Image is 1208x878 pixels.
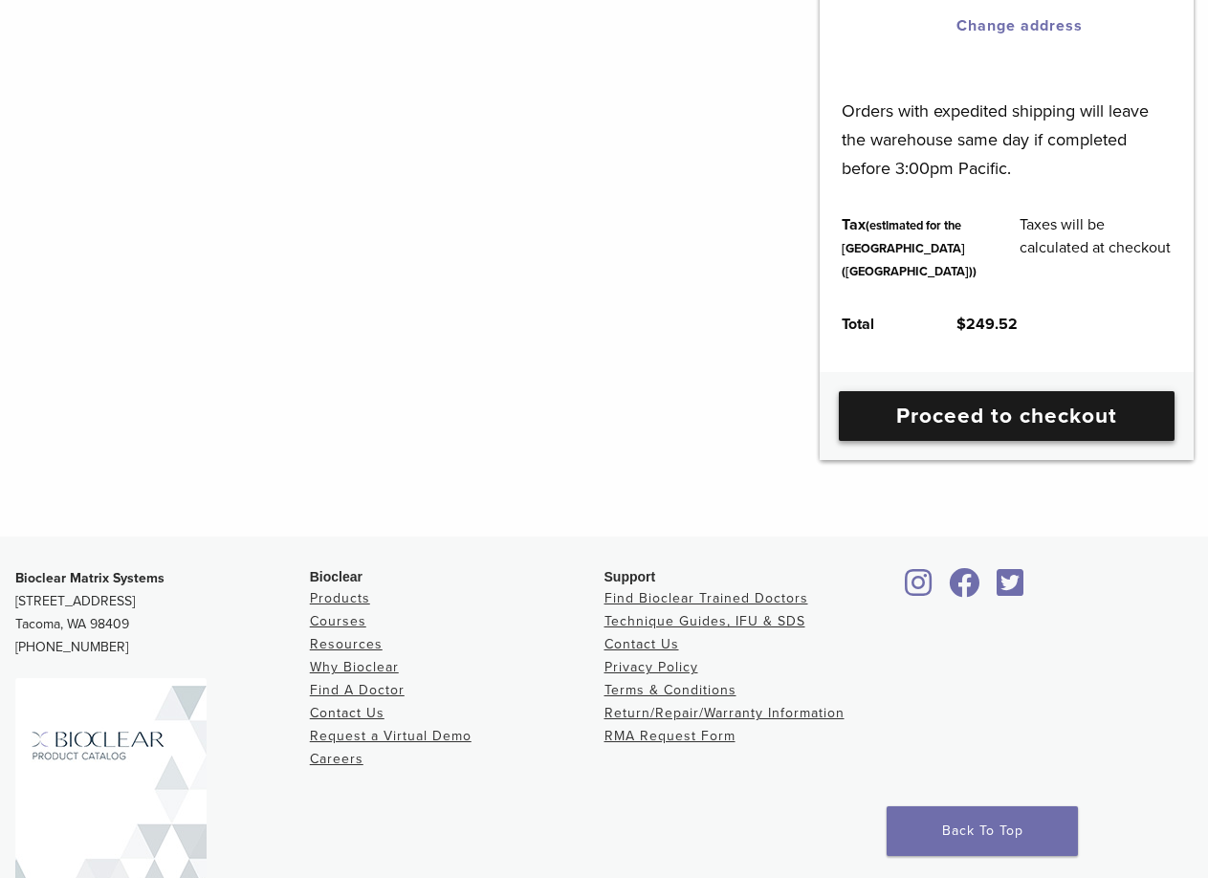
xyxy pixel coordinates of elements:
[604,682,736,698] a: Terms & Conditions
[604,659,698,675] a: Privacy Policy
[604,569,656,584] span: Support
[310,659,399,675] a: Why Bioclear
[310,590,370,606] a: Products
[956,315,1018,334] bdi: 249.52
[956,315,966,334] span: $
[604,636,679,652] a: Contact Us
[310,569,362,584] span: Bioclear
[310,728,472,744] a: Request a Virtual Demo
[604,705,845,721] a: Return/Repair/Warranty Information
[310,705,384,721] a: Contact Us
[604,728,736,744] a: RMA Request Form
[887,806,1078,856] a: Back To Top
[310,682,405,698] a: Find A Doctor
[15,567,310,659] p: [STREET_ADDRESS] Tacoma, WA 98409 [PHONE_NUMBER]
[310,613,366,629] a: Courses
[310,636,383,652] a: Resources
[842,218,977,279] small: (estimated for the [GEOGRAPHIC_DATA] ([GEOGRAPHIC_DATA]))
[820,198,998,297] th: Tax
[942,580,986,599] a: Bioclear
[898,580,938,599] a: Bioclear
[956,16,1083,35] a: Change address
[15,570,165,586] strong: Bioclear Matrix Systems
[839,391,1175,441] a: Proceed to checkout
[998,198,1194,297] td: Taxes will be calculated at checkout
[310,751,363,767] a: Careers
[604,590,808,606] a: Find Bioclear Trained Doctors
[604,613,805,629] a: Technique Guides, IFU & SDS
[842,68,1173,183] p: Orders with expedited shipping will leave the warehouse same day if completed before 3:00pm Pacific.
[991,580,1031,599] a: Bioclear
[820,297,934,351] th: Total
